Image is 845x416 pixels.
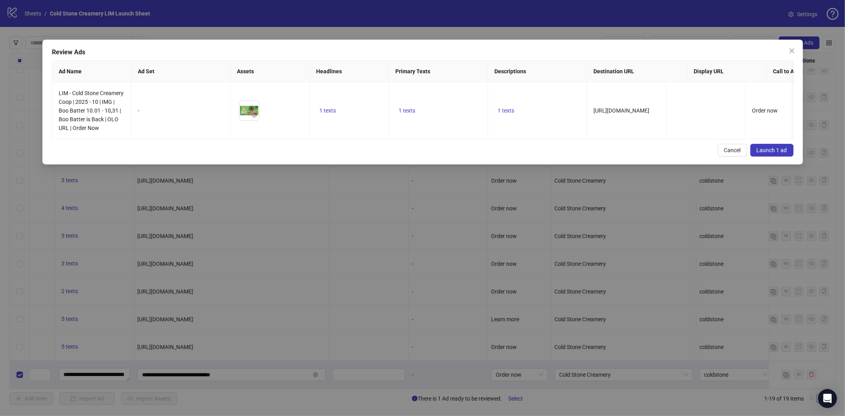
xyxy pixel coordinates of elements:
button: Launch 1 ad [750,144,793,156]
th: Assets [231,61,310,82]
th: Headlines [310,61,389,82]
button: 1 texts [395,106,418,115]
button: Close [785,44,798,57]
button: 1 texts [494,106,517,115]
th: Descriptions [488,61,587,82]
th: Ad Set [132,61,231,82]
span: eye [252,113,257,118]
span: [URL][DOMAIN_NAME] [593,107,649,114]
span: Order now [752,107,778,114]
span: LIM - Cold Stone Creamery Coop | 2025 - 10 | IMG | Boo Batter 10.01 - 10,31 | Boo Batter is Back ... [59,90,124,131]
th: Display URL [687,61,767,82]
span: 1 texts [399,107,415,114]
span: Cancel [724,147,740,153]
button: Cancel [717,144,747,156]
span: 1 texts [319,107,336,114]
th: Call to Action [767,61,826,82]
th: Primary Texts [389,61,488,82]
img: Asset 1 [239,101,259,120]
th: Destination URL [587,61,687,82]
div: Open Intercom Messenger [818,389,837,408]
span: 1 texts [498,107,514,114]
div: - [138,106,224,115]
span: close [788,48,795,54]
th: Ad Name [52,61,132,82]
button: 1 texts [316,106,339,115]
button: Preview [250,111,259,120]
span: Launch 1 ad [756,147,787,153]
div: Review Ads [52,48,793,57]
